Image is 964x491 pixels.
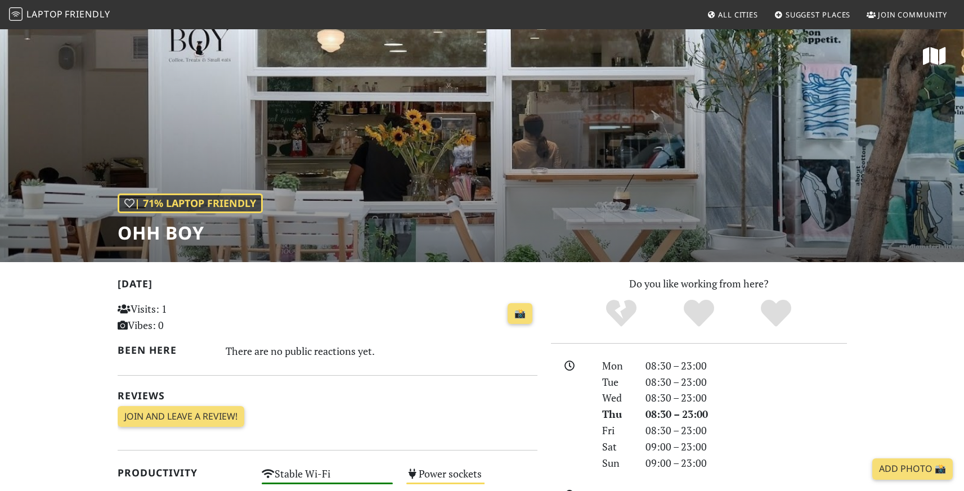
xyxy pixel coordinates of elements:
a: LaptopFriendly LaptopFriendly [9,5,110,25]
span: Suggest Places [786,10,851,20]
div: Definitely! [737,298,815,329]
div: 08:30 – 23:00 [639,422,854,439]
a: Join and leave a review! [118,406,244,427]
div: 08:30 – 23:00 [639,406,854,422]
div: Wed [595,390,638,406]
div: Fri [595,422,638,439]
div: Tue [595,374,638,390]
a: Join Community [862,4,952,25]
div: Sun [595,455,638,471]
span: Join Community [878,10,947,20]
h2: [DATE] [118,278,537,294]
div: There are no public reactions yet. [226,342,537,360]
div: 08:30 – 23:00 [639,374,854,390]
div: 09:00 – 23:00 [639,455,854,471]
a: All Cities [702,4,763,25]
img: LaptopFriendly [9,7,23,21]
a: 📸 [508,303,532,325]
h1: Ohh Boy [118,222,263,244]
div: | 71% Laptop Friendly [118,193,263,213]
div: Thu [595,406,638,422]
span: Friendly [65,8,110,20]
span: All Cities [718,10,758,20]
a: Add Photo 📸 [872,458,953,480]
p: Visits: 1 Vibes: 0 [118,301,249,334]
div: 09:00 – 23:00 [639,439,854,455]
p: Do you like working from here? [551,276,847,292]
h2: Been here [118,344,213,356]
h2: Productivity [118,467,249,479]
div: 08:30 – 23:00 [639,358,854,374]
a: Suggest Places [770,4,855,25]
div: Sat [595,439,638,455]
span: Laptop [26,8,63,20]
div: No [582,298,660,329]
div: Mon [595,358,638,374]
div: 08:30 – 23:00 [639,390,854,406]
div: Yes [660,298,738,329]
h2: Reviews [118,390,537,402]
